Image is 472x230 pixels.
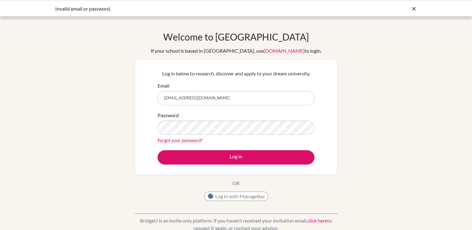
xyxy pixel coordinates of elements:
[158,137,202,143] a: Forgot your password?
[163,31,309,42] h1: Welcome to [GEOGRAPHIC_DATA]
[204,192,268,201] button: Log in with ManageBac
[55,5,324,12] div: Invalid email or password.
[158,70,314,77] p: Log in below to research, discover and apply to your dream university.
[151,47,322,55] div: If your school is based in [GEOGRAPHIC_DATA], use to login.
[158,112,179,119] label: Password
[307,218,327,223] a: click here
[264,48,304,54] a: [DOMAIN_NAME]
[158,150,314,165] button: Log in
[158,82,169,89] label: Email
[232,180,240,187] p: OR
